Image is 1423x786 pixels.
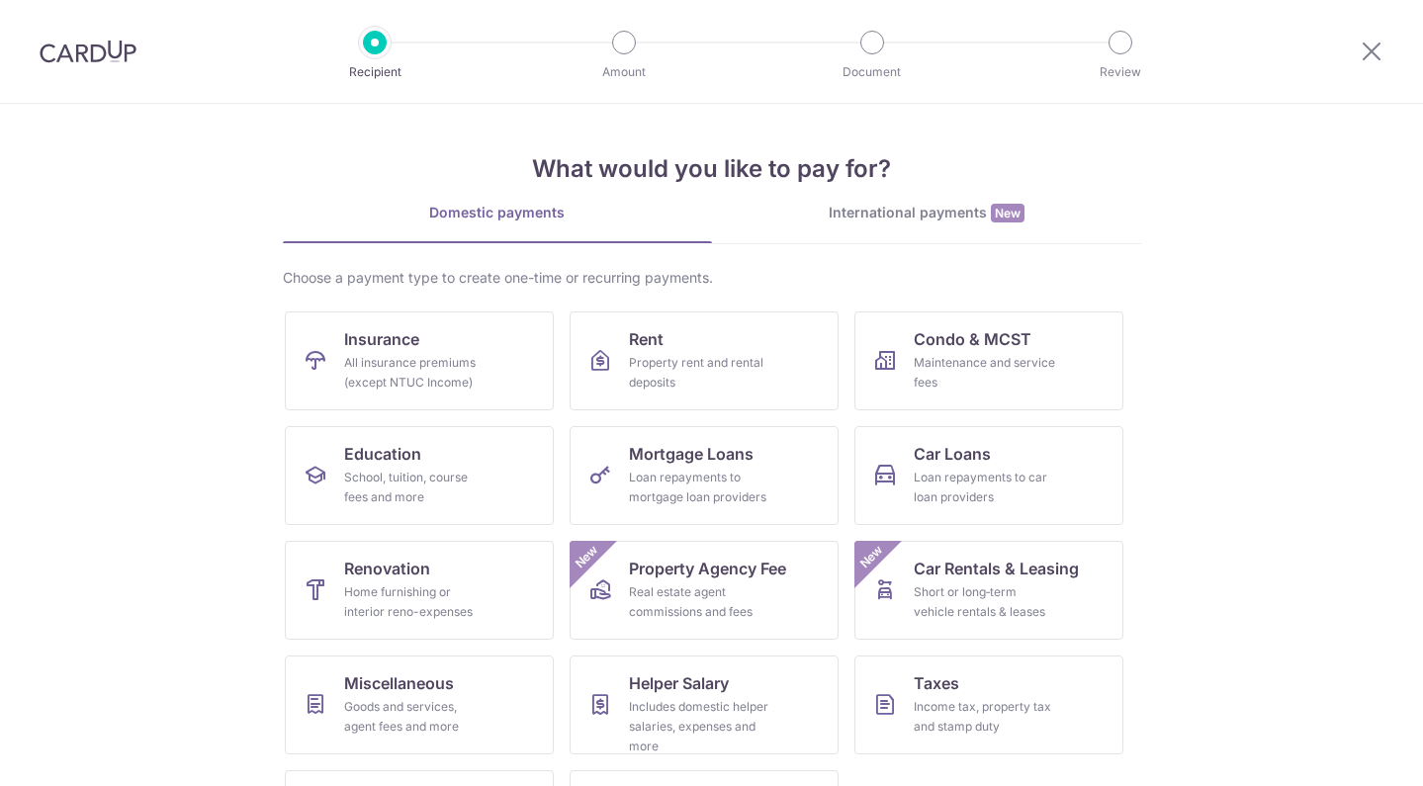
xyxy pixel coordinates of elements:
[344,557,430,580] span: Renovation
[570,541,602,573] span: New
[344,468,487,507] div: School, tuition, course fees and more
[551,62,697,82] p: Amount
[914,327,1031,351] span: Condo & MCST
[285,655,554,754] a: MiscellaneousGoods and services, agent fees and more
[629,557,786,580] span: Property Agency Fee
[854,541,1123,640] a: Car Rentals & LeasingShort or long‑term vehicle rentals & leasesNew
[854,541,887,573] span: New
[344,327,419,351] span: Insurance
[285,311,554,410] a: InsuranceAll insurance premiums (except NTUC Income)
[40,40,136,63] img: CardUp
[712,203,1141,223] div: International payments
[1047,62,1194,82] p: Review
[799,62,945,82] p: Document
[854,311,1123,410] a: Condo & MCSTMaintenance and service fees
[629,327,664,351] span: Rent
[914,353,1056,393] div: Maintenance and service fees
[283,151,1141,187] h4: What would you like to pay for?
[344,442,421,466] span: Education
[570,426,839,525] a: Mortgage LoansLoan repayments to mortgage loan providers
[629,353,771,393] div: Property rent and rental deposits
[285,426,554,525] a: EducationSchool, tuition, course fees and more
[283,203,712,222] div: Domestic payments
[914,671,959,695] span: Taxes
[570,311,839,410] a: RentProperty rent and rental deposits
[344,671,454,695] span: Miscellaneous
[629,442,754,466] span: Mortgage Loans
[570,541,839,640] a: Property Agency FeeReal estate agent commissions and feesNew
[854,655,1123,754] a: TaxesIncome tax, property tax and stamp duty
[570,655,839,754] a: Helper SalaryIncludes domestic helper salaries, expenses and more
[629,671,729,695] span: Helper Salary
[302,62,448,82] p: Recipient
[854,426,1123,525] a: Car LoansLoan repayments to car loan providers
[629,468,771,507] div: Loan repayments to mortgage loan providers
[283,268,1141,288] div: Choose a payment type to create one-time or recurring payments.
[344,582,487,622] div: Home furnishing or interior reno-expenses
[344,353,487,393] div: All insurance premiums (except NTUC Income)
[914,468,1056,507] div: Loan repayments to car loan providers
[991,204,1024,222] span: New
[914,557,1079,580] span: Car Rentals & Leasing
[914,582,1056,622] div: Short or long‑term vehicle rentals & leases
[629,697,771,756] div: Includes domestic helper salaries, expenses and more
[629,582,771,622] div: Real estate agent commissions and fees
[914,442,991,466] span: Car Loans
[344,697,487,737] div: Goods and services, agent fees and more
[914,697,1056,737] div: Income tax, property tax and stamp duty
[285,541,554,640] a: RenovationHome furnishing or interior reno-expenses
